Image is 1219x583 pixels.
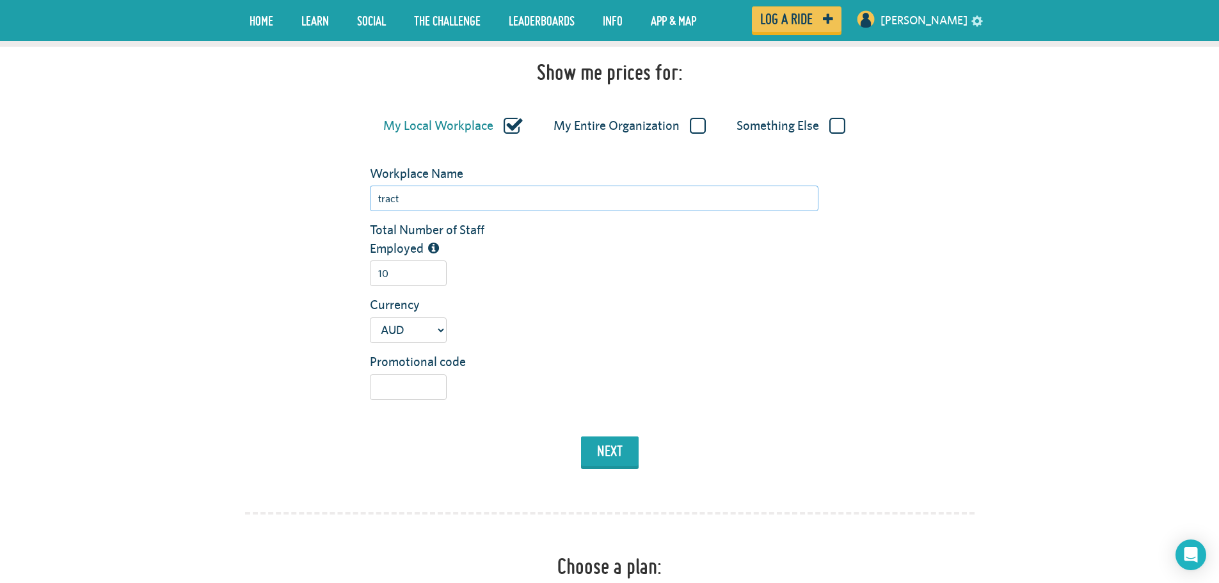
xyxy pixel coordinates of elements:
a: Info [593,4,632,36]
h1: Show me prices for: [537,60,683,85]
label: My Entire Organization [554,118,706,134]
label: My Local Workplace [383,118,523,134]
a: [PERSON_NAME] [880,5,968,36]
a: Social [347,4,395,36]
a: Log a ride [752,6,841,32]
a: Leaderboards [499,4,584,36]
label: Total Number of Staff Employed [360,221,516,257]
a: The Challenge [404,4,490,36]
label: Workplace Name [360,164,516,183]
label: Something Else [737,118,845,134]
a: Home [240,4,283,36]
div: Open Intercom Messenger [1175,539,1206,570]
a: LEARN [292,4,339,36]
a: settings drop down toggle [971,14,983,26]
span: Log a ride [760,13,813,25]
i: The total number of people employed by this organization/workplace, including part time staff. [428,242,439,255]
img: User profile image [856,9,876,29]
label: Currency [360,296,516,314]
button: next [581,436,639,466]
h1: Choose a plan: [557,554,662,579]
a: App & Map [641,4,706,36]
label: Promotional code [360,353,516,371]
